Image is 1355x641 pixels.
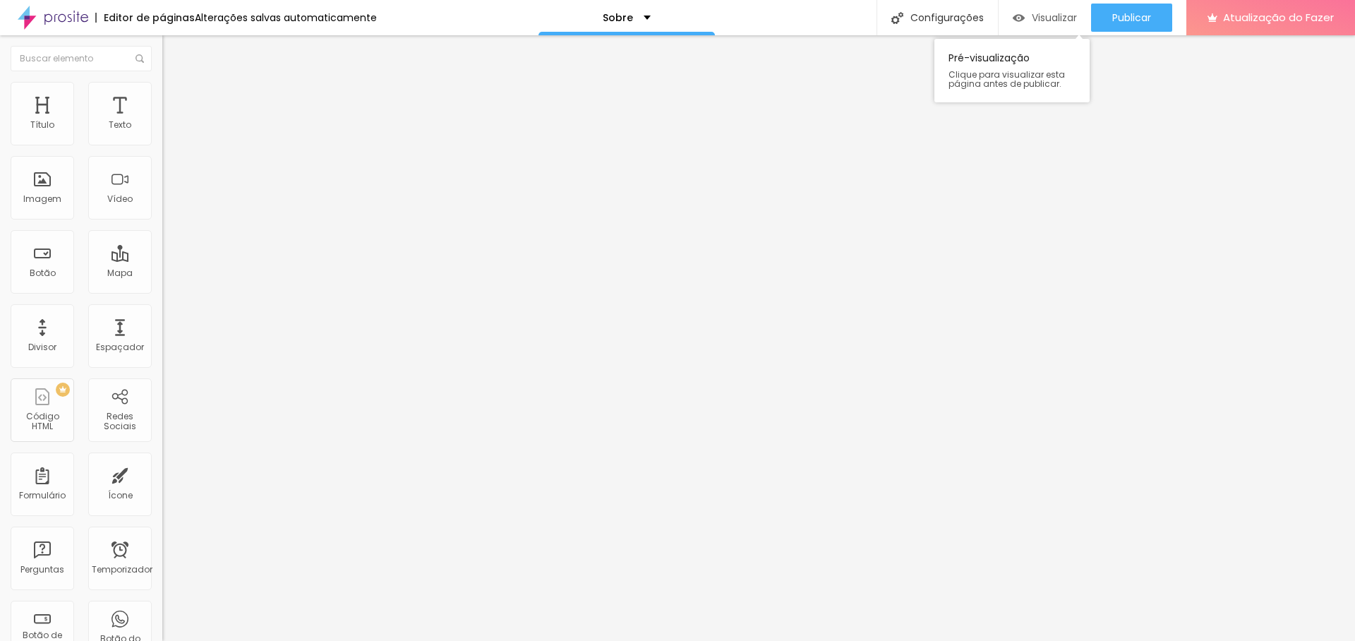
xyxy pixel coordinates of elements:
font: Divisor [28,341,56,353]
font: Espaçador [96,341,144,353]
font: Título [30,119,54,131]
font: Perguntas [20,563,64,575]
img: view-1.svg [1013,12,1025,24]
font: Pré-visualização [948,51,1030,65]
font: Mapa [107,267,133,279]
font: Texto [109,119,131,131]
font: Temporizador [92,563,152,575]
font: Clique para visualizar esta página antes de publicar. [948,68,1065,90]
font: Atualização do Fazer [1223,10,1334,25]
font: Alterações salvas automaticamente [195,11,377,25]
font: Botão [30,267,56,279]
button: Visualizar [999,4,1091,32]
font: Configurações [910,11,984,25]
font: Formulário [19,489,66,501]
font: Imagem [23,193,61,205]
iframe: Editor [162,35,1355,641]
font: Ícone [108,489,133,501]
font: Publicar [1112,11,1151,25]
font: Visualizar [1032,11,1077,25]
font: Sobre [603,11,633,25]
input: Buscar elemento [11,46,152,71]
font: Editor de páginas [104,11,195,25]
img: Ícone [891,12,903,24]
font: Vídeo [107,193,133,205]
font: Redes Sociais [104,410,136,432]
font: Código HTML [26,410,59,432]
img: Ícone [135,54,144,63]
button: Publicar [1091,4,1172,32]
